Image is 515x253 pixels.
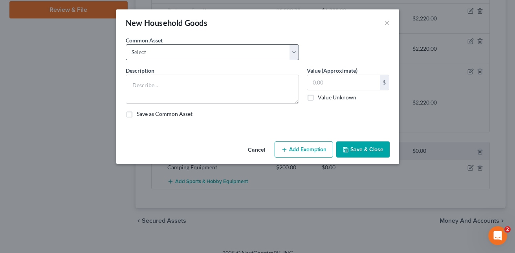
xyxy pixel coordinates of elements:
[242,142,271,158] button: Cancel
[380,75,389,90] div: $
[384,18,390,27] button: ×
[126,17,208,28] div: New Household Goods
[137,110,192,118] label: Save as Common Asset
[126,67,154,74] span: Description
[307,75,380,90] input: 0.00
[126,36,163,44] label: Common Asset
[275,141,333,158] button: Add Exemption
[488,226,507,245] iframe: Intercom live chat
[336,141,390,158] button: Save & Close
[504,226,511,233] span: 2
[307,66,357,75] label: Value (Approximate)
[318,93,356,101] label: Value Unknown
